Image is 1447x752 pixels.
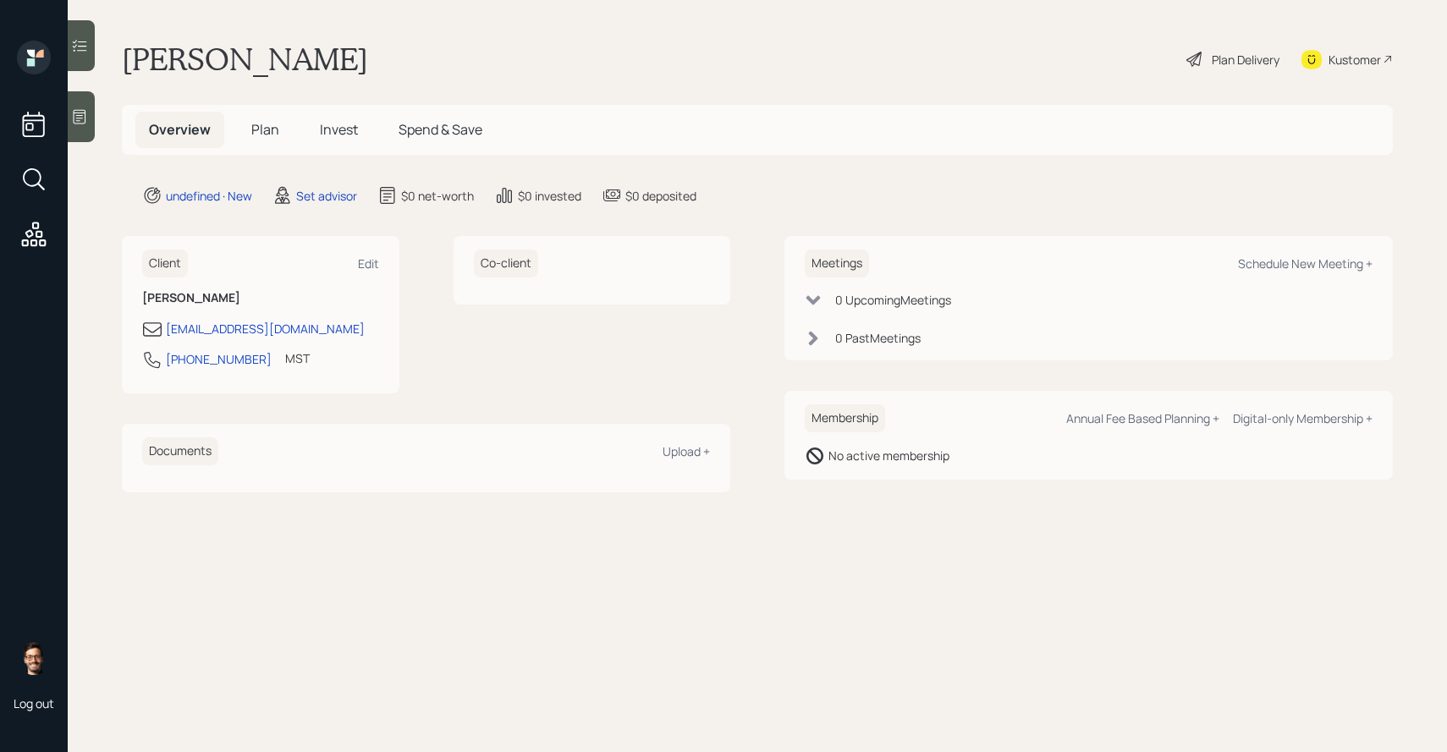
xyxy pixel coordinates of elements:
span: Invest [320,120,358,139]
div: Annual Fee Based Planning + [1066,410,1219,426]
div: MST [285,349,310,367]
div: No active membership [828,447,949,464]
div: [EMAIL_ADDRESS][DOMAIN_NAME] [166,320,365,338]
div: Kustomer [1329,51,1381,69]
h6: [PERSON_NAME] [142,291,379,305]
div: Schedule New Meeting + [1238,255,1373,272]
div: Plan Delivery [1212,51,1279,69]
div: Log out [14,695,54,711]
span: Plan [251,120,279,139]
div: undefined · New [166,187,252,205]
div: 0 Upcoming Meeting s [835,291,951,309]
h6: Client [142,250,188,277]
div: Upload + [663,443,710,459]
div: [PHONE_NUMBER] [166,350,272,368]
div: $0 invested [518,187,581,205]
h6: Documents [142,437,218,465]
h6: Co-client [474,250,538,277]
div: $0 deposited [625,187,696,205]
div: $0 net-worth [401,187,474,205]
img: sami-boghos-headshot.png [17,641,51,675]
span: Overview [149,120,211,139]
div: 0 Past Meeting s [835,329,921,347]
h6: Meetings [805,250,869,277]
h6: Membership [805,404,885,432]
span: Spend & Save [399,120,482,139]
div: Set advisor [296,187,357,205]
h1: [PERSON_NAME] [122,41,368,78]
div: Edit [358,255,379,272]
div: Digital-only Membership + [1233,410,1373,426]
